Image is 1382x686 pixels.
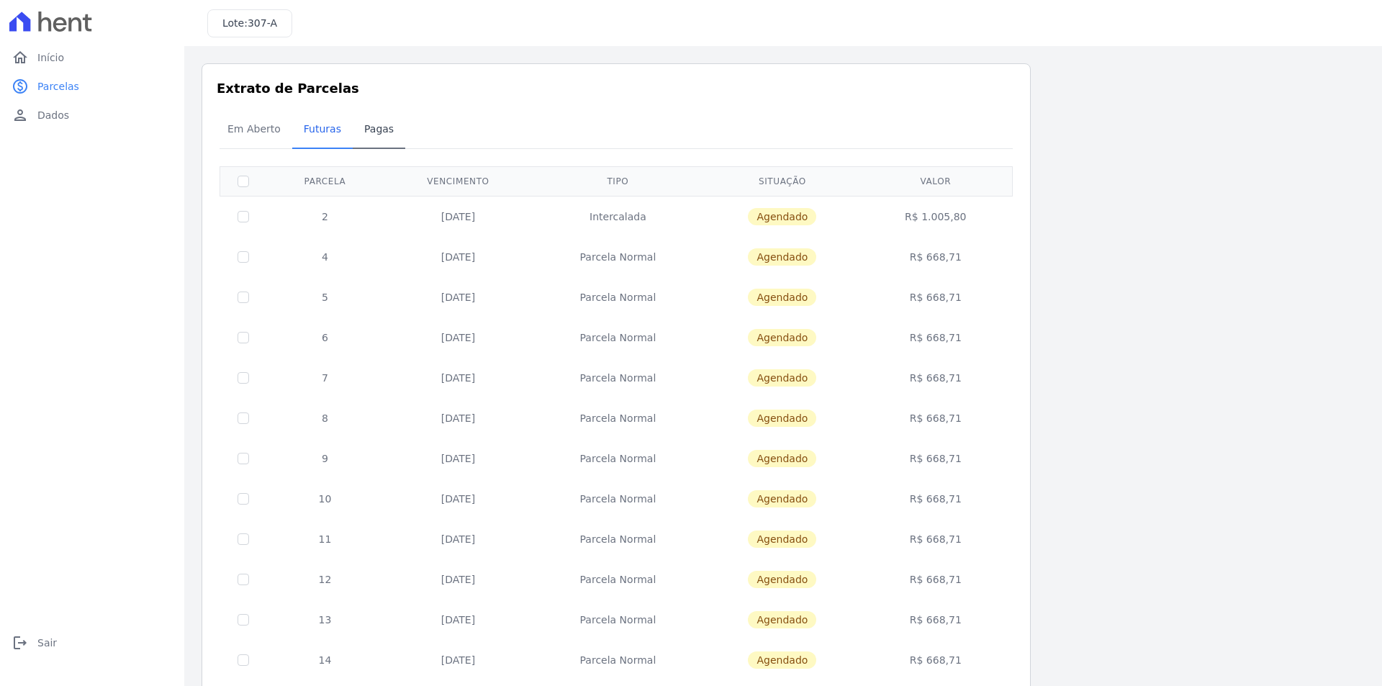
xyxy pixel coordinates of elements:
span: Agendado [748,531,816,548]
a: homeInício [6,43,179,72]
span: Agendado [748,248,816,266]
td: R$ 668,71 [862,237,1010,277]
td: Parcela Normal [533,237,703,277]
td: R$ 668,71 [862,438,1010,479]
td: Parcela Normal [533,640,703,680]
td: R$ 668,71 [862,317,1010,358]
td: 12 [266,559,384,600]
td: 13 [266,600,384,640]
a: personDados [6,101,179,130]
td: Parcela Normal [533,519,703,559]
td: 5 [266,277,384,317]
td: [DATE] [384,358,533,398]
span: Agendado [748,450,816,467]
th: Valor [862,166,1010,196]
a: logoutSair [6,628,179,657]
span: Parcelas [37,79,79,94]
td: R$ 668,71 [862,398,1010,438]
span: Agendado [748,651,816,669]
td: R$ 668,71 [862,559,1010,600]
td: 7 [266,358,384,398]
td: Parcela Normal [533,398,703,438]
span: Em Aberto [219,114,289,143]
span: Agendado [748,208,816,225]
td: Parcela Normal [533,559,703,600]
span: Sair [37,636,57,650]
td: [DATE] [384,317,533,358]
td: Parcela Normal [533,438,703,479]
th: Tipo [533,166,703,196]
td: [DATE] [384,479,533,519]
td: R$ 668,71 [862,519,1010,559]
td: Parcela Normal [533,600,703,640]
td: Parcela Normal [533,317,703,358]
i: home [12,49,29,66]
td: [DATE] [384,559,533,600]
td: R$ 668,71 [862,640,1010,680]
span: Dados [37,108,69,122]
td: [DATE] [384,277,533,317]
a: Pagas [353,112,405,149]
td: [DATE] [384,519,533,559]
span: Futuras [295,114,350,143]
td: 4 [266,237,384,277]
span: Pagas [356,114,402,143]
td: R$ 1.005,80 [862,196,1010,237]
td: R$ 668,71 [862,277,1010,317]
i: person [12,107,29,124]
td: 11 [266,519,384,559]
td: [DATE] [384,398,533,438]
td: [DATE] [384,196,533,237]
td: Parcela Normal [533,358,703,398]
span: Agendado [748,369,816,387]
td: [DATE] [384,640,533,680]
td: [DATE] [384,438,533,479]
a: paidParcelas [6,72,179,101]
td: Intercalada [533,196,703,237]
a: Futuras [292,112,353,149]
span: Agendado [748,490,816,507]
td: [DATE] [384,237,533,277]
th: Vencimento [384,166,533,196]
td: 2 [266,196,384,237]
td: [DATE] [384,600,533,640]
span: Agendado [748,611,816,628]
td: 10 [266,479,384,519]
span: Início [37,50,64,65]
a: Em Aberto [216,112,292,149]
td: 8 [266,398,384,438]
span: Agendado [748,289,816,306]
h3: Lote: [222,16,277,31]
td: R$ 668,71 [862,600,1010,640]
span: Agendado [748,571,816,588]
h3: Extrato de Parcelas [217,78,1016,98]
th: Situação [703,166,862,196]
th: Parcela [266,166,384,196]
span: Agendado [748,329,816,346]
td: Parcela Normal [533,277,703,317]
td: R$ 668,71 [862,479,1010,519]
i: logout [12,634,29,651]
td: 9 [266,438,384,479]
td: 14 [266,640,384,680]
td: Parcela Normal [533,479,703,519]
i: paid [12,78,29,95]
span: Agendado [748,410,816,427]
td: 6 [266,317,384,358]
span: 307-A [248,17,277,29]
td: R$ 668,71 [862,358,1010,398]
